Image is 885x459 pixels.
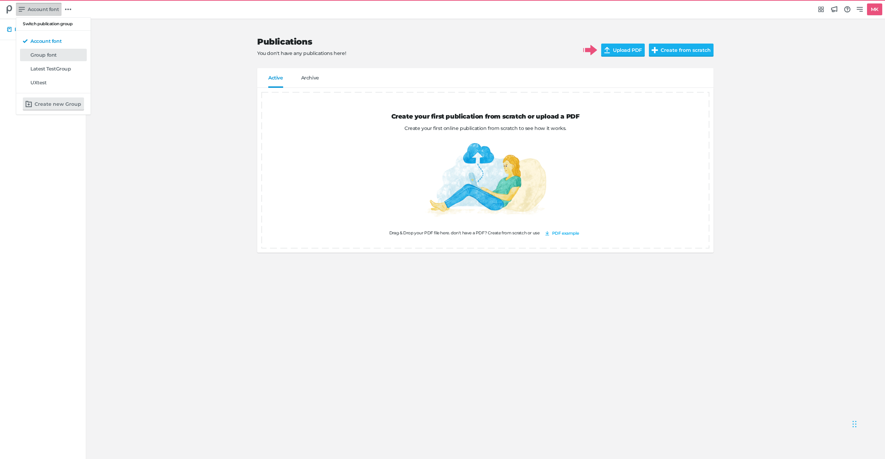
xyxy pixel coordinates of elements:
[23,97,84,111] button: Create new Group
[20,63,87,75] a: Latest TestGroup
[853,414,857,434] div: Drag
[20,35,87,47] a: Account font
[20,76,87,89] a: UXtest
[30,52,57,58] h5: Group font
[23,21,84,26] h6: Switch publication group
[850,407,885,440] iframe: Chat Widget
[30,66,71,72] h5: Latest TestGroup
[30,38,62,44] h5: Account font
[20,49,87,61] a: Group font
[30,80,47,86] h5: UXtest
